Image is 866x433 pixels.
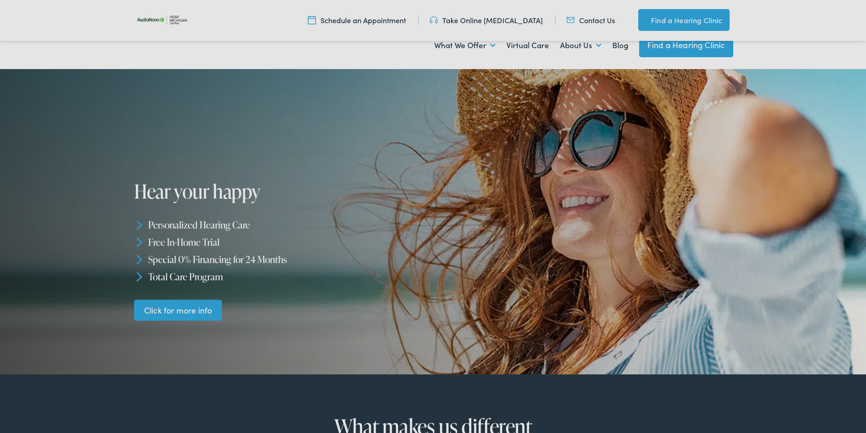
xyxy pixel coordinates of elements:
a: Schedule an Appointment [308,15,406,25]
li: Free In-Home Trial [134,234,437,251]
li: Special 0% Financing for 24 Months [134,251,437,268]
img: utility icon [430,15,438,25]
a: Find a Hearing Clinic [638,9,729,31]
a: What We Offer [434,29,496,62]
a: Find a Hearing Clinic [639,33,733,57]
a: Blog [612,29,628,62]
a: Contact Us [566,15,615,25]
li: Total Care Program [134,268,437,285]
li: Personalized Hearing Care [134,216,437,234]
a: Virtual Care [506,29,549,62]
img: utility icon [308,15,316,25]
a: About Us [560,29,601,62]
h1: Hear your happy [134,181,410,202]
img: utility icon [566,15,575,25]
a: Take Online [MEDICAL_DATA] [430,15,543,25]
a: Click for more info [134,299,222,321]
img: utility icon [638,15,646,25]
